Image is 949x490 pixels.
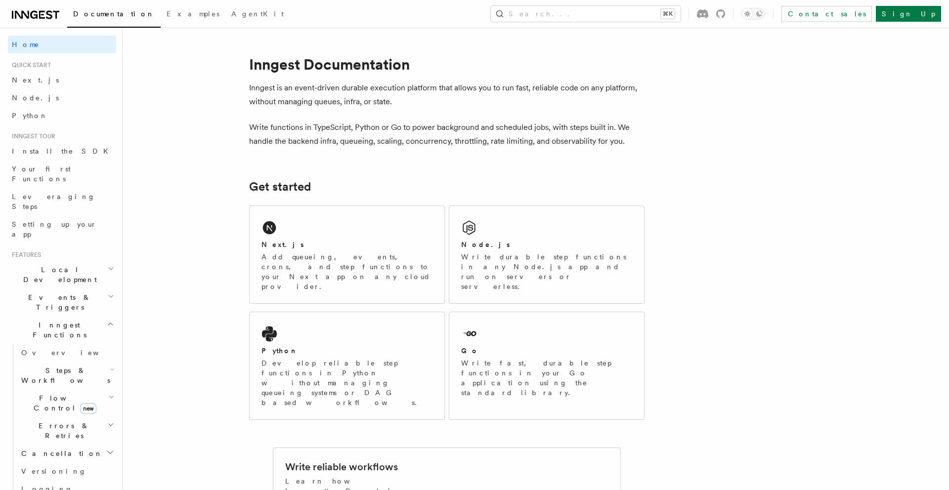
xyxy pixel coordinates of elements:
button: Inngest Functions [8,316,116,344]
p: Write functions in TypeScript, Python or Go to power background and scheduled jobs, with steps bu... [249,121,645,148]
span: Node.js [12,94,59,102]
button: Toggle dark mode [741,8,765,20]
span: Setting up your app [12,220,97,238]
a: Setting up your app [8,215,116,243]
a: Home [8,36,116,53]
button: Flow Controlnew [17,389,116,417]
span: Quick start [8,61,51,69]
button: Cancellation [17,445,116,462]
button: Search...⌘K [491,6,681,22]
p: Inngest is an event-driven durable execution platform that allows you to run fast, reliable code ... [249,81,645,109]
h2: Python [261,346,298,356]
a: Get started [249,180,311,194]
h2: Write reliable workflows [285,460,398,474]
span: Errors & Retries [17,421,107,441]
span: Flow Control [17,393,109,413]
span: Events & Triggers [8,292,108,312]
span: Your first Functions [12,165,71,183]
button: Events & Triggers [8,288,116,316]
button: Steps & Workflows [17,362,116,389]
a: Examples [161,3,225,27]
h2: Next.js [261,240,304,249]
span: Install the SDK [12,147,114,155]
span: AgentKit [231,10,284,18]
span: Leveraging Steps [12,193,95,210]
span: Documentation [73,10,155,18]
span: Examples [167,10,219,18]
a: Leveraging Steps [8,188,116,215]
a: Overview [17,344,116,362]
button: Errors & Retries [17,417,116,445]
a: AgentKit [225,3,290,27]
h1: Inngest Documentation [249,55,645,73]
a: Your first Functions [8,160,116,188]
span: Steps & Workflows [17,366,110,385]
span: Next.js [12,76,59,84]
span: Local Development [8,265,108,285]
span: Inngest tour [8,132,55,140]
span: new [80,403,96,414]
span: Versioning [21,467,86,475]
span: Home [12,40,40,49]
a: Versioning [17,462,116,480]
button: Local Development [8,261,116,288]
a: Documentation [67,3,161,28]
a: Sign Up [876,6,941,22]
p: Write durable step functions in any Node.js app and run on servers or serverless. [461,252,632,291]
p: Add queueing, events, crons, and step functions to your Next app on any cloud provider. [261,252,432,291]
p: Develop reliable step functions in Python without managing queueing systems or DAG based workflows. [261,358,432,408]
span: Python [12,112,48,120]
a: Python [8,107,116,124]
a: Next.jsAdd queueing, events, crons, and step functions to your Next app on any cloud provider. [249,205,445,304]
h2: Node.js [461,240,510,249]
span: Overview [21,349,123,357]
h2: Go [461,346,479,356]
p: Write fast, durable step functions in your Go application using the standard library. [461,358,632,398]
span: Cancellation [17,449,103,458]
kbd: ⌘K [661,9,675,19]
a: Node.jsWrite durable step functions in any Node.js app and run on servers or serverless. [449,205,645,304]
a: Next.js [8,71,116,89]
a: Install the SDK [8,142,116,160]
span: Features [8,251,41,259]
span: Inngest Functions [8,320,107,340]
a: Node.js [8,89,116,107]
a: GoWrite fast, durable step functions in your Go application using the standard library. [449,312,645,420]
a: PythonDevelop reliable step functions in Python without managing queueing systems or DAG based wo... [249,312,445,420]
a: Contact sales [781,6,872,22]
